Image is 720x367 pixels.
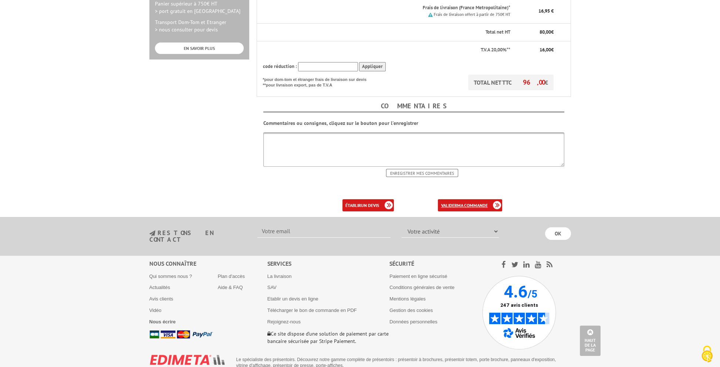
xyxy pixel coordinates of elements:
[149,259,267,268] div: Nous connaître
[438,199,502,211] a: validerma commande
[545,227,571,240] input: OK
[389,319,437,324] a: Données personnelles
[293,4,510,11] p: Frais de livraison (France Metropolitaine)*
[698,345,716,363] img: Cookies (fenêtre modale)
[149,230,247,243] h3: restons en contact
[149,285,170,290] a: Actualités
[218,273,245,279] a: Plan d'accès
[267,273,292,279] a: La livraison
[538,8,554,14] span: 16,95 €
[257,225,391,238] input: Votre email
[155,8,240,14] span: > port gratuit en [GEOGRAPHIC_DATA]
[457,203,487,208] b: ma commande
[694,342,720,367] button: Cookies (fenêtre modale)
[428,13,433,17] img: picto.png
[149,319,176,324] a: Nous écrire
[149,273,192,279] a: Qui sommes nous ?
[263,29,511,36] p: Total net HT
[389,259,482,268] div: Sécurité
[359,62,386,71] input: Appliquer
[263,75,374,88] p: *pour dom-tom et étranger frais de livraison sur devis **pour livraison export, pas de T.V.A
[149,296,173,302] a: Avis clients
[263,101,564,112] h4: Commentaires
[389,296,426,302] a: Mentions légales
[149,230,155,237] img: newsletter.jpg
[267,307,357,313] a: Télécharger le bon de commande en PDF
[267,330,390,345] p: Ce site dispose d’une solution de paiement par carte bancaire sécurisée par Stripe Paiement.
[263,63,297,69] span: code réduction :
[155,26,218,33] span: > nous consulter pour devis
[482,276,556,350] img: Avis Vérifiés - 4.6 sur 5 - 247 avis clients
[517,47,554,54] p: €
[389,285,454,290] a: Conditions générales de vente
[540,29,551,35] span: 80,00
[263,47,511,54] p: T.V.A 20,00%**
[155,43,244,54] a: EN SAVOIR PLUS
[386,169,458,177] input: Enregistrer mes commentaires
[267,285,277,290] a: SAV
[389,307,433,313] a: Gestion des cookies
[342,199,394,211] a: établirun devis
[267,319,301,324] a: Rejoignez-nous
[267,259,390,268] div: Services
[267,296,318,302] a: Etablir un devis en ligne
[580,326,601,356] a: Haut de la page
[517,29,554,36] p: €
[434,12,510,17] small: Frais de livraison offert à partir de 750€ HT
[361,203,379,208] b: un devis
[523,78,545,86] span: 96,00
[155,18,244,33] p: Transport Dom-Tom et Etranger
[468,75,554,90] p: TOTAL NET TTC €
[540,47,551,53] span: 16,00
[263,120,418,126] b: Commentaires ou consignes, cliquez sur le bouton pour l'enregistrer
[149,307,162,313] a: Vidéo
[218,285,243,290] a: Aide & FAQ
[389,273,447,279] a: Paiement en ligne sécurisé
